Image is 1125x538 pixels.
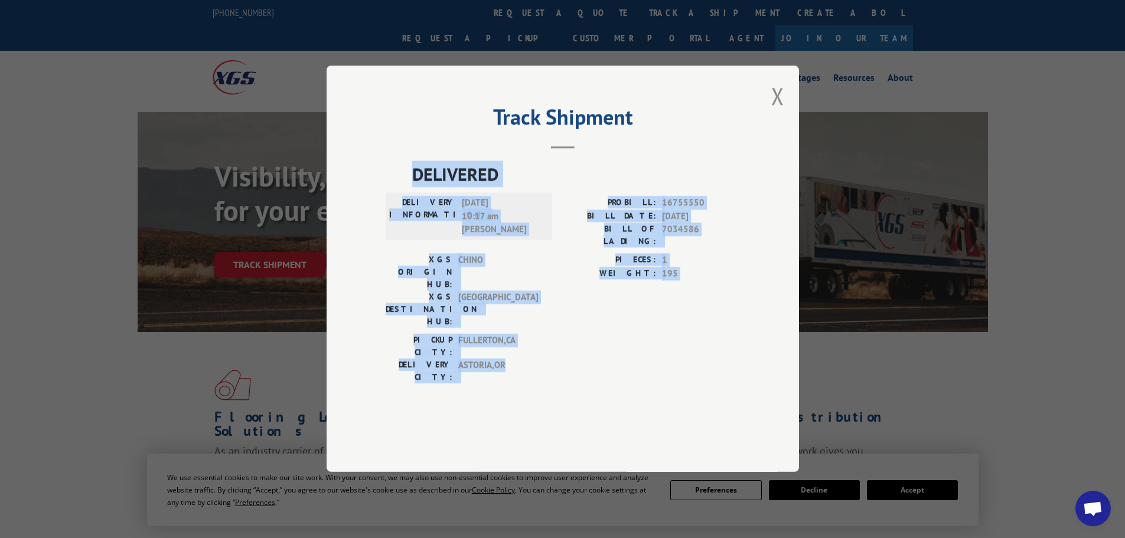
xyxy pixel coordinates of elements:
span: FULLERTON , CA [458,334,538,359]
label: XGS DESTINATION HUB: [386,291,452,328]
span: [GEOGRAPHIC_DATA] [458,291,538,328]
span: DELIVERED [412,161,740,188]
span: [DATE] 10:17 am [PERSON_NAME] [462,197,542,237]
label: BILL OF LADING: [563,223,656,248]
span: 195 [662,267,740,281]
label: DELIVERY INFORMATION: [389,197,456,237]
label: PICKUP CITY: [386,334,452,359]
label: DELIVERY CITY: [386,359,452,384]
span: 16755550 [662,197,740,210]
span: 1 [662,254,740,268]
span: CHINO [458,254,538,291]
label: PROBILL: [563,197,656,210]
h2: Track Shipment [386,109,740,131]
span: 7034586 [662,223,740,248]
button: Close modal [771,80,784,112]
label: BILL DATE: [563,210,656,223]
label: PIECES: [563,254,656,268]
label: XGS ORIGIN HUB: [386,254,452,291]
span: [DATE] [662,210,740,223]
label: WEIGHT: [563,267,656,281]
div: Open chat [1075,491,1111,526]
span: ASTORIA , OR [458,359,538,384]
